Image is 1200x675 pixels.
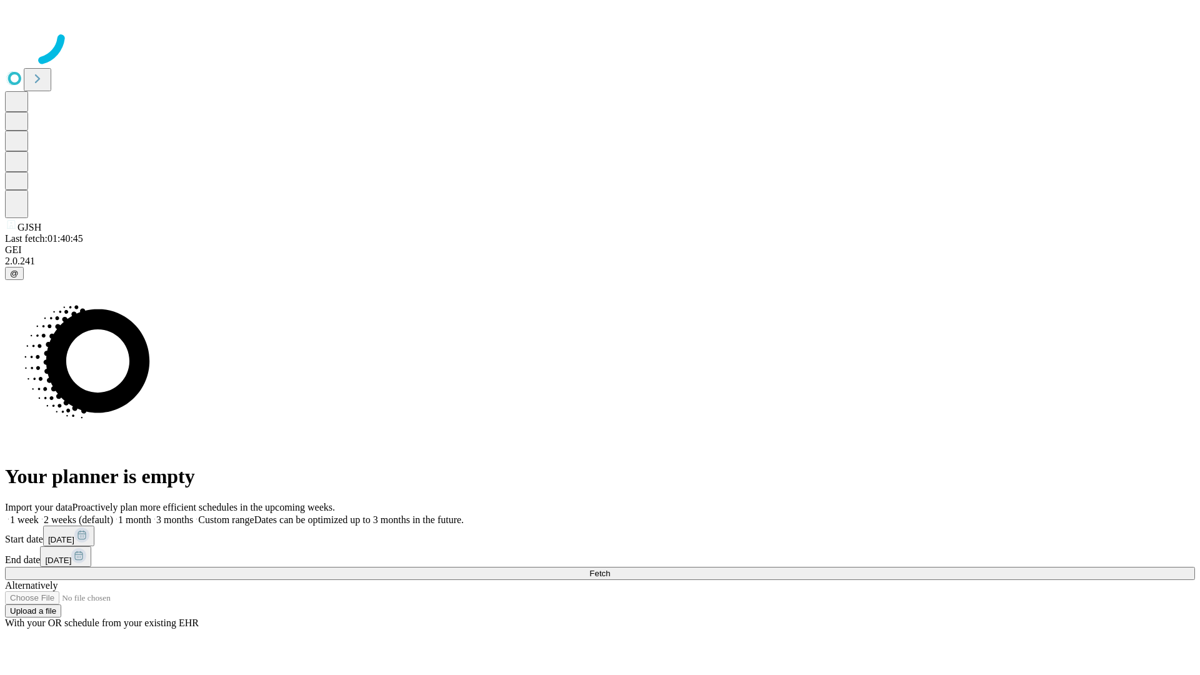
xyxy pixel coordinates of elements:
[17,222,41,232] span: GJSH
[5,244,1195,256] div: GEI
[5,233,83,244] span: Last fetch: 01:40:45
[10,514,39,525] span: 1 week
[5,526,1195,546] div: Start date
[5,546,1195,567] div: End date
[156,514,193,525] span: 3 months
[48,535,74,544] span: [DATE]
[5,567,1195,580] button: Fetch
[254,514,464,525] span: Dates can be optimized up to 3 months in the future.
[72,502,335,512] span: Proactively plan more efficient schedules in the upcoming weeks.
[5,617,199,628] span: With your OR schedule from your existing EHR
[5,267,24,280] button: @
[5,465,1195,488] h1: Your planner is empty
[45,556,71,565] span: [DATE]
[10,269,19,278] span: @
[5,256,1195,267] div: 2.0.241
[5,580,57,591] span: Alternatively
[589,569,610,578] span: Fetch
[40,546,91,567] button: [DATE]
[43,526,94,546] button: [DATE]
[5,604,61,617] button: Upload a file
[118,514,151,525] span: 1 month
[44,514,113,525] span: 2 weeks (default)
[5,502,72,512] span: Import your data
[198,514,254,525] span: Custom range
